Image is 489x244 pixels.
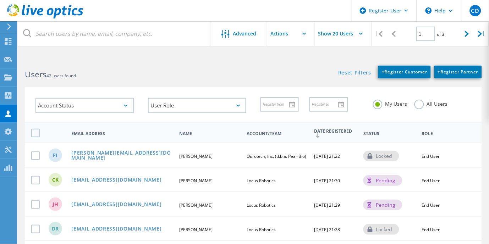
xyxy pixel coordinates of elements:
span: Name [179,132,241,136]
div: Account Status [35,98,134,113]
span: End User [422,178,440,184]
span: DR [52,226,59,231]
span: Locus Robotics [247,202,276,208]
a: [EMAIL_ADDRESS][DOMAIN_NAME] [71,226,162,232]
span: [DATE] 21:30 [314,178,340,184]
span: Register Customer [382,69,427,75]
span: Ourotech, Inc. (d.b.a. Pear Bio) [247,153,307,159]
span: [PERSON_NAME] [179,227,213,233]
span: [DATE] 21:28 [314,227,340,233]
b: + [382,69,385,75]
div: User Role [148,98,246,113]
span: [PERSON_NAME] [179,178,213,184]
a: Reset Filters [338,70,371,76]
input: Register to [310,98,342,111]
span: End User [422,202,440,208]
span: Locus Robotics [247,227,276,233]
span: Register Partner [438,69,478,75]
span: [PERSON_NAME] [179,202,213,208]
div: pending [363,175,402,186]
span: End User [422,227,440,233]
b: + [438,69,441,75]
div: | [474,21,489,46]
input: Register from [261,98,293,111]
span: Account/Team [247,132,308,136]
span: [PERSON_NAME] [179,153,213,159]
b: Users [25,68,46,80]
a: +Register Customer [378,66,431,78]
input: Search users by name, email, company, etc. [18,21,211,46]
span: of 3 [437,31,445,37]
span: Date Registered [314,129,358,138]
div: | [372,21,386,46]
div: locked [363,151,399,161]
a: +Register Partner [434,66,482,78]
a: Live Optics Dashboard [7,15,83,20]
span: Advanced [233,31,257,36]
span: 42 users found [46,73,76,79]
span: Role [422,132,456,136]
span: FI [53,153,57,158]
span: CK [52,177,59,182]
span: Email Address [71,132,173,136]
svg: \n [425,7,432,14]
span: [DATE] 21:22 [314,153,340,159]
span: JH [53,202,58,207]
span: Locus Robotics [247,178,276,184]
a: [EMAIL_ADDRESS][DOMAIN_NAME] [71,177,162,183]
span: [DATE] 21:29 [314,202,340,208]
label: My Users [373,100,407,106]
div: pending [363,200,402,210]
span: End User [422,153,440,159]
a: [EMAIL_ADDRESS][DOMAIN_NAME] [71,202,162,208]
div: locked [363,224,399,235]
label: All Users [414,100,448,106]
span: CD [471,8,479,13]
a: [PERSON_NAME][EMAIL_ADDRESS][DOMAIN_NAME] [71,150,173,161]
span: Status [363,132,416,136]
